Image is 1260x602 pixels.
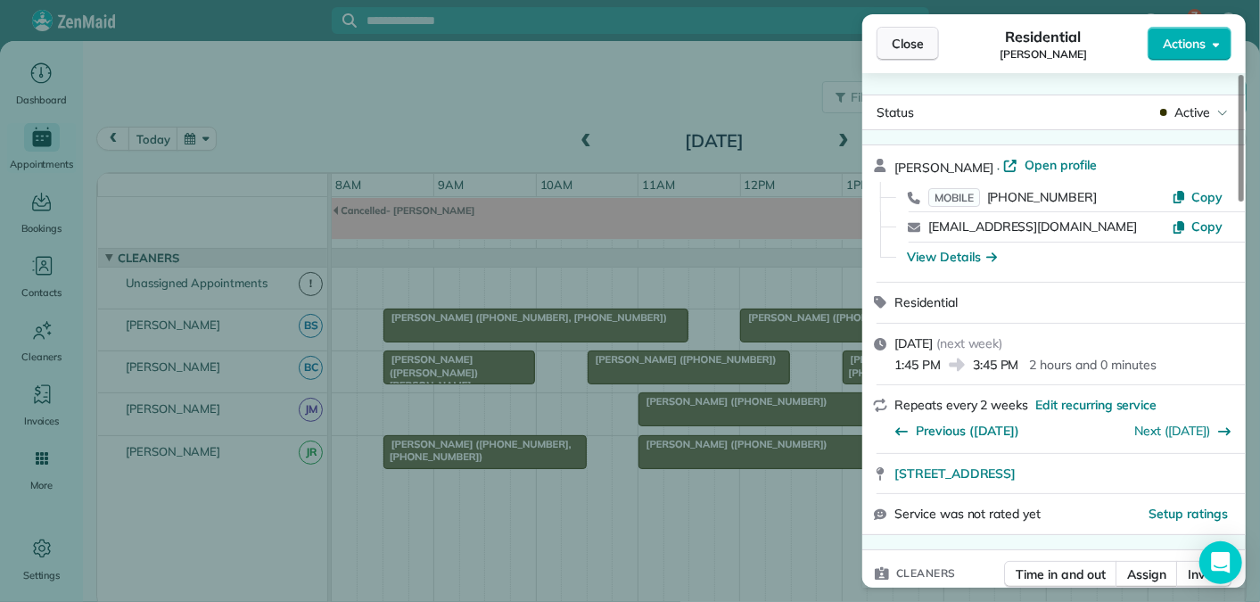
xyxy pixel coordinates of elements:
[1191,219,1223,235] span: Copy
[1188,565,1220,583] span: Invite
[928,188,1097,206] a: MOBILE[PHONE_NUMBER]
[994,161,1004,175] span: ·
[916,422,1019,440] span: Previous ([DATE])
[1172,188,1223,206] button: Copy
[877,104,914,120] span: Status
[1116,561,1178,588] button: Assign
[928,188,980,207] span: MOBILE
[973,356,1019,374] span: 3:45 PM
[1006,26,1082,47] span: Residential
[1149,505,1229,523] button: Setup ratings
[894,397,1028,413] span: Repeats every 2 weeks
[894,505,1041,524] span: Service was not rated yet
[894,294,958,310] span: Residential
[1025,156,1097,174] span: Open profile
[877,27,939,61] button: Close
[896,565,956,582] span: Cleaners
[1029,356,1156,374] p: 2 hours and 0 minutes
[1176,561,1231,588] button: Invite
[1035,396,1157,414] span: Edit recurring service
[894,422,1019,440] button: Previous ([DATE])
[987,189,1097,205] span: [PHONE_NUMBER]
[1004,561,1117,588] button: Time in and out
[894,160,994,176] span: [PERSON_NAME]
[936,335,1003,351] span: ( next week )
[894,335,933,351] span: [DATE]
[1163,35,1206,53] span: Actions
[1016,565,1106,583] span: Time in and out
[1191,189,1223,205] span: Copy
[1135,423,1211,439] a: Next ([DATE])
[1000,47,1087,62] span: [PERSON_NAME]
[928,219,1137,235] a: [EMAIL_ADDRESS][DOMAIN_NAME]
[1127,565,1166,583] span: Assign
[892,35,924,53] span: Close
[1149,506,1229,522] span: Setup ratings
[1199,541,1242,584] div: Open Intercom Messenger
[894,465,1235,482] a: [STREET_ADDRESS]
[1172,218,1223,235] button: Copy
[1135,422,1232,440] button: Next ([DATE])
[907,248,997,266] button: View Details
[1174,103,1210,121] span: Active
[894,356,941,374] span: 1:45 PM
[894,465,1016,482] span: [STREET_ADDRESS]
[1003,156,1097,174] a: Open profile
